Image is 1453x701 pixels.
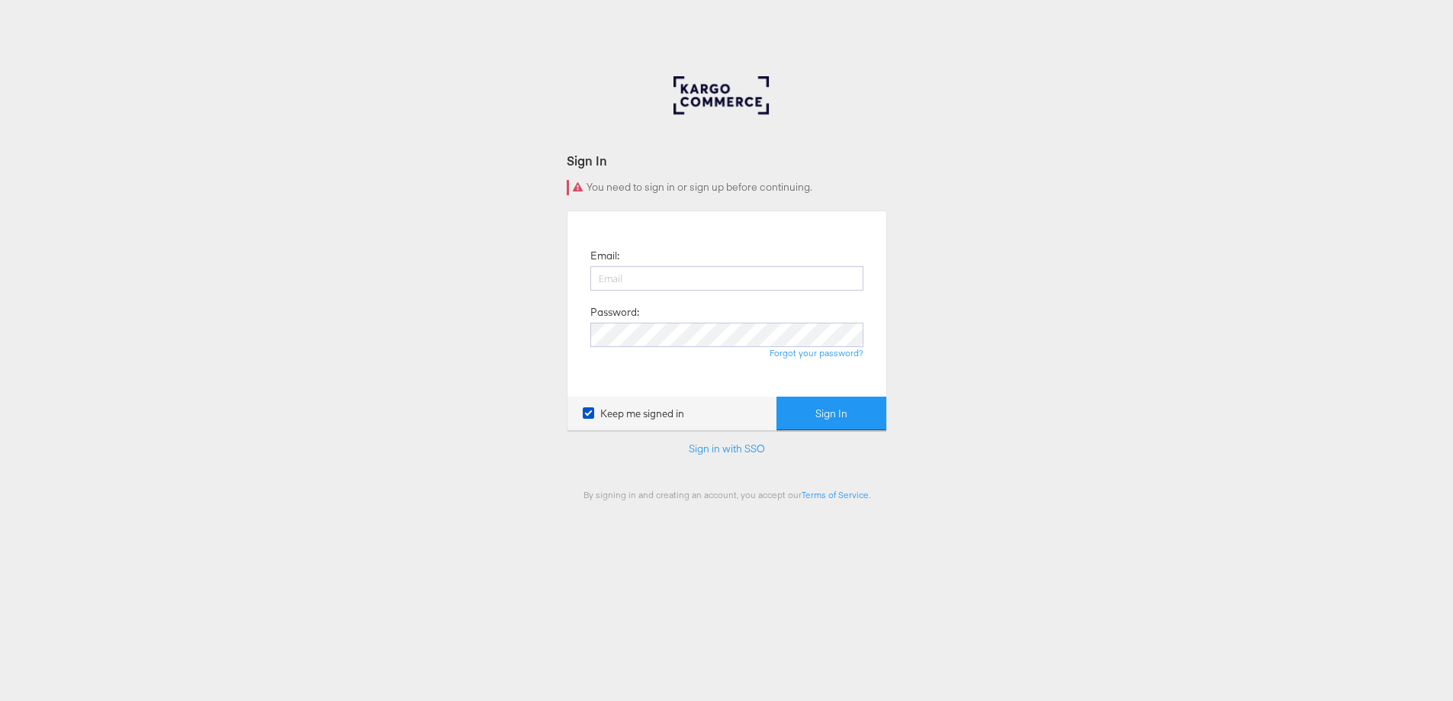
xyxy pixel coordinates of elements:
a: Forgot your password? [770,347,863,359]
label: Keep me signed in [583,407,684,421]
a: Terms of Service [802,489,869,500]
label: Password: [590,305,639,320]
div: Sign In [567,152,887,169]
a: Sign in with SSO [689,442,765,455]
button: Sign In [776,397,886,431]
label: Email: [590,249,619,263]
div: By signing in and creating an account, you accept our . [567,489,887,500]
input: Email [590,266,863,291]
div: You need to sign in or sign up before continuing. [567,180,887,195]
